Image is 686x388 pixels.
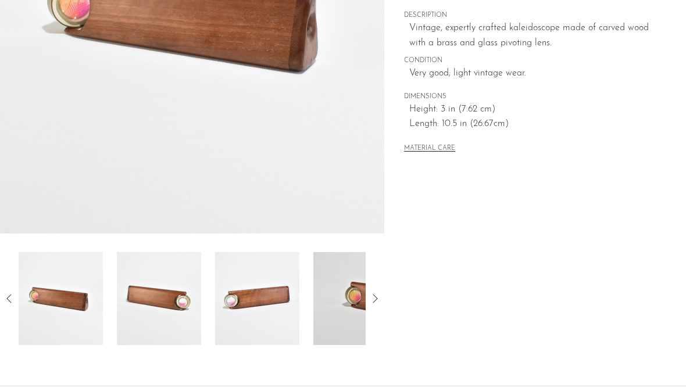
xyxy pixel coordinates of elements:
button: MATERIAL CARE [404,145,455,153]
span: DESCRIPTION [404,10,666,21]
img: Handcrafted Wooden Kaleidoscope [215,252,299,345]
img: Handcrafted Wooden Kaleidoscope [19,252,103,345]
span: Height: 3 in (7.62 cm) [409,102,666,117]
img: Handcrafted Wooden Kaleidoscope [117,252,201,345]
span: CONDITION [404,56,666,66]
span: Length: 10.5 in (26.67cm) [409,117,666,132]
img: Handcrafted Wooden Kaleidoscope [313,252,398,345]
span: DIMENSIONS [404,92,666,102]
span: Very good; light vintage wear. [409,66,666,81]
p: Vintage, expertly crafted kaleidoscope made of carved wood with a brass and glass pivoting lens. [409,21,666,51]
